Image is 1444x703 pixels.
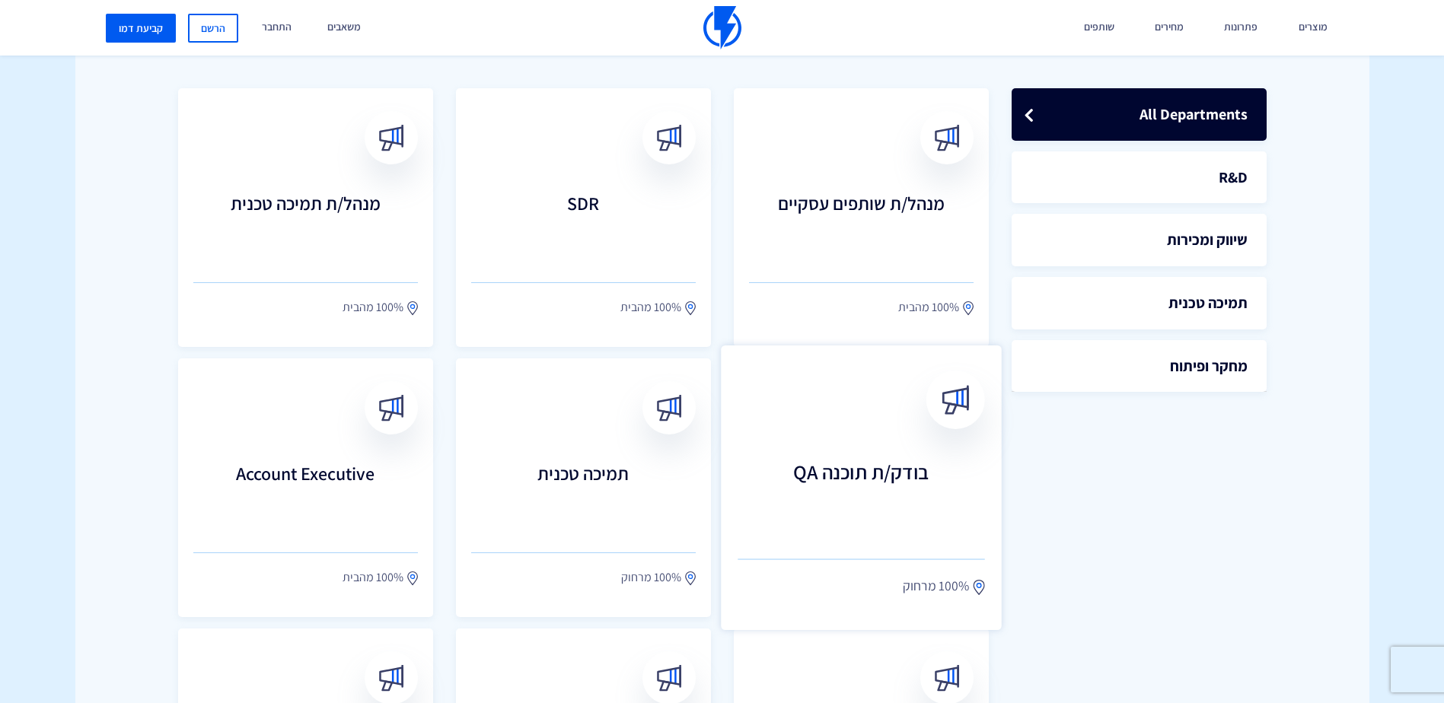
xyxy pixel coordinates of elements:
[106,14,176,43] a: קביעת דמו
[973,579,984,596] img: location.svg
[738,461,985,528] h3: בודק/ת תוכנה QA
[456,358,711,617] a: תמיכה טכנית 100% מרחוק
[407,301,418,316] img: location.svg
[378,395,404,421] img: broadcast.svg
[1012,88,1267,141] a: All Departments
[1012,151,1267,204] a: R&D
[685,301,696,316] img: location.svg
[178,88,433,347] a: מנהל/ת תמיכה טכנית 100% מהבית
[685,571,696,586] img: location.svg
[621,568,681,587] span: 100% מרחוק
[941,386,971,415] img: broadcast.svg
[933,665,960,692] img: broadcast.svg
[1012,340,1267,393] a: מחקר ופיתוח
[655,665,682,692] img: broadcast.svg
[1012,214,1267,266] a: שיווק ומכירות
[193,463,418,524] h3: Account Executive
[721,345,1002,630] a: בודק/ת תוכנה QA 100% מרחוק
[734,88,989,347] a: מנהל/ת שותפים עסקיים 100% מהבית
[188,14,238,43] a: הרשם
[343,568,403,587] span: 100% מהבית
[1012,277,1267,329] a: תמיכה טכנית
[471,193,696,254] h3: SDR
[749,193,974,254] h3: מנהל/ת שותפים עסקיים
[933,125,960,151] img: broadcast.svg
[620,298,681,317] span: 100% מהבית
[898,298,959,317] span: 100% מהבית
[471,463,696,524] h3: תמיכה טכנית
[193,193,418,254] h3: מנהל/ת תמיכה טכנית
[407,571,418,586] img: location.svg
[178,358,433,617] a: Account Executive 100% מהבית
[655,395,682,421] img: broadcast.svg
[378,125,404,151] img: broadcast.svg
[378,665,404,692] img: broadcast.svg
[902,577,968,596] span: 100% מרחוק
[655,125,682,151] img: broadcast.svg
[343,298,403,317] span: 100% מהבית
[456,88,711,347] a: SDR 100% מהבית
[963,301,974,316] img: location.svg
